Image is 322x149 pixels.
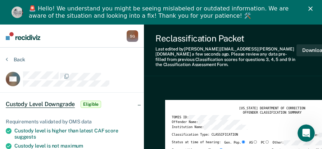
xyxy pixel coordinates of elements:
input: PC [265,140,269,144]
button: SG [127,30,138,42]
input: Institution Name: [204,125,248,130]
span: maximum [60,143,83,149]
label: Offender Name: [172,120,242,125]
div: Reclassification Packet [155,33,296,44]
label: Classification Type: CLASSIFICATION [172,133,238,138]
div: 🚨 Hello! We understand you might be seeing mislabeled or outdated information. We are aware of th... [29,5,299,19]
input: AS [253,140,258,144]
span: Custody Level Downgrade [6,101,75,108]
label: PC [261,140,269,145]
div: S G [127,30,138,42]
label: AS [249,140,258,145]
span: a few seconds ago [192,52,229,57]
div: Last edited by [PERSON_NAME][EMAIL_ADDRESS][PERSON_NAME][DOMAIN_NAME] . Please review any data pr... [155,47,296,67]
img: Profile image for Kim [12,6,23,18]
div: Custody level is not [14,143,138,149]
div: Custody level is higher than latest CAF score [14,128,138,140]
input: TOMIS ID: [189,115,233,120]
img: Recidiviz [6,32,40,40]
button: Back [6,56,25,63]
span: suggests [14,134,36,140]
label: Institution Name: [172,125,248,130]
label: Gen. Pop. [224,140,246,145]
input: Offender Name: [198,120,242,125]
div: Requirements validated by OMS data [6,119,138,125]
iframe: Intercom live chat [298,124,315,142]
span: Eligible [81,101,101,108]
label: TOMIS ID: [172,115,232,120]
input: Gen. Pop. [241,140,246,144]
div: Close [308,6,316,11]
